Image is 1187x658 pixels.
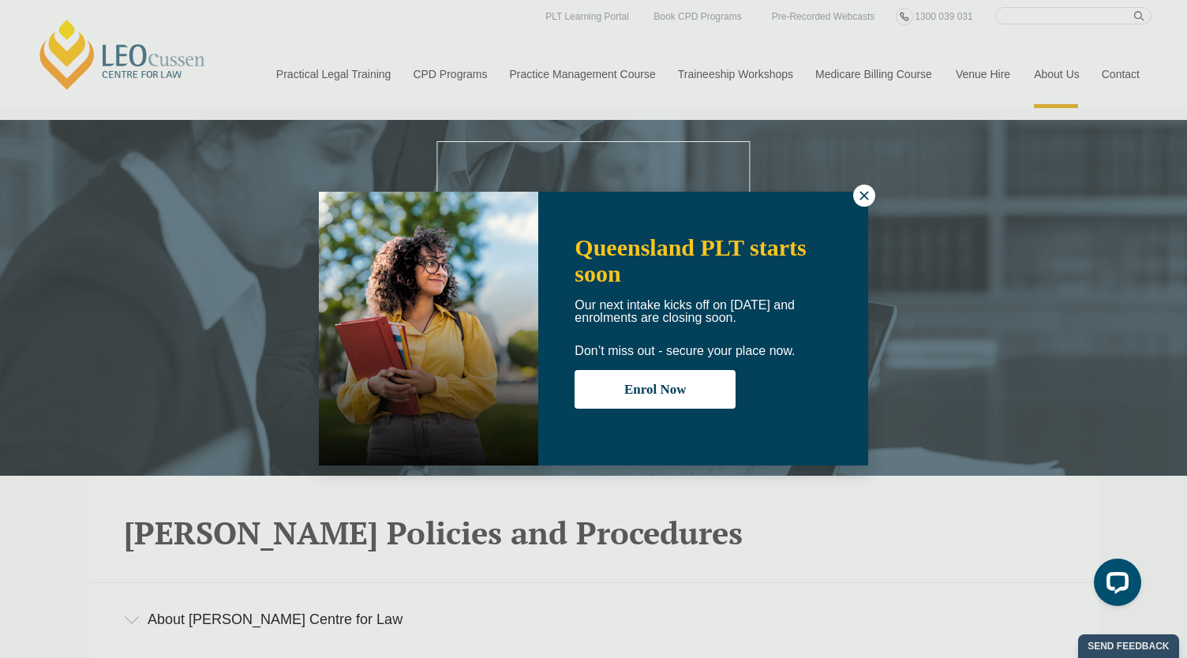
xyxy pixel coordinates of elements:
[853,185,875,207] button: Close
[1081,552,1148,619] iframe: LiveChat chat widget
[575,370,736,409] button: Enrol Now
[575,234,806,286] span: Queensland PLT starts soon
[319,192,538,465] img: Woman in yellow blouse holding folders looking to the right and smiling
[575,344,795,357] span: Don’t miss out - secure your place now.
[575,298,795,324] span: Our next intake kicks off on [DATE] and enrolments are closing soon.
